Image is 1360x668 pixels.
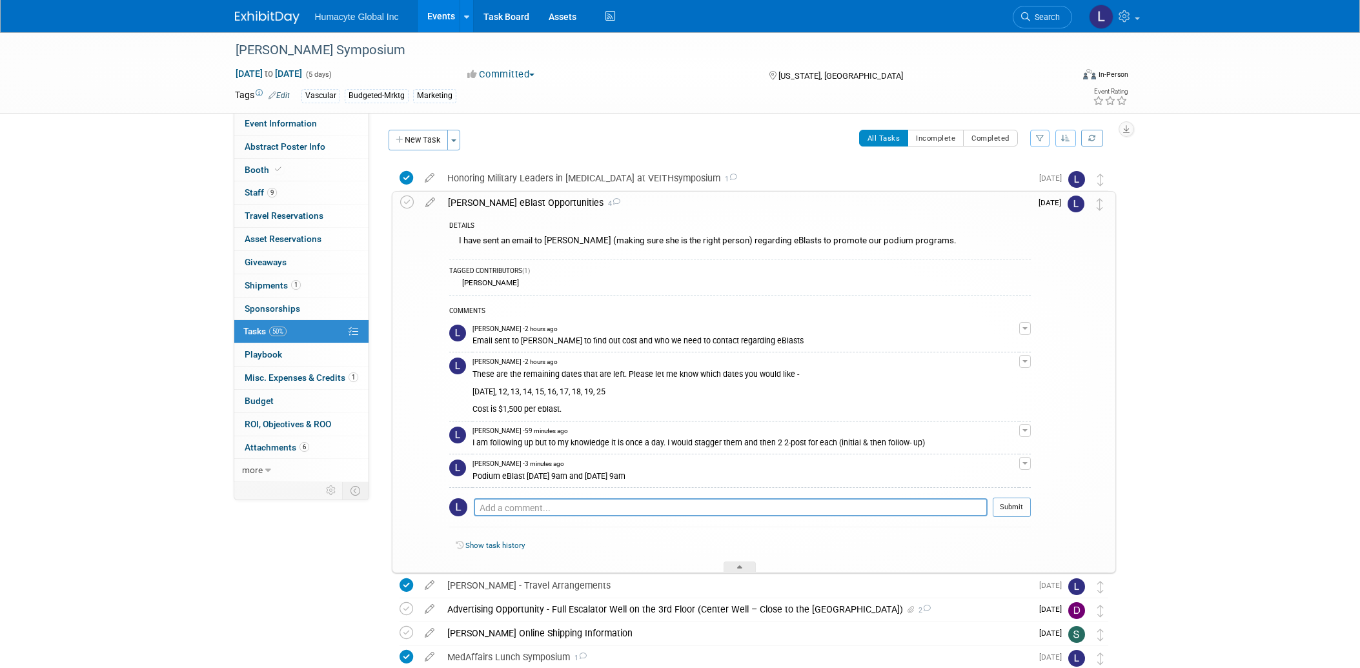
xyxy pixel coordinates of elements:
[1093,88,1128,95] div: Event Rating
[449,325,466,341] img: Linda Hamilton
[1039,605,1068,614] span: [DATE]
[245,396,274,406] span: Budget
[1039,581,1068,590] span: [DATE]
[234,390,369,412] a: Budget
[231,39,1053,62] div: [PERSON_NAME] Symposium
[234,274,369,297] a: Shipments1
[245,349,282,359] span: Playbook
[570,654,587,662] span: 1
[1068,650,1085,667] img: Linda Hamilton
[245,442,309,452] span: Attachments
[245,141,325,152] span: Abstract Poster Info
[1039,174,1068,183] span: [DATE]
[1013,6,1072,28] a: Search
[472,427,568,436] span: [PERSON_NAME] - 59 minutes ago
[1068,626,1085,643] img: Sam Cashion
[301,89,340,103] div: Vascular
[449,221,1031,232] div: DETAILS
[465,541,525,550] a: Show task history
[1068,602,1085,619] img: Domenique Sanderson
[245,372,358,383] span: Misc. Expenses & Credits
[234,112,369,135] a: Event Information
[472,334,1019,346] div: Email sent to [PERSON_NAME] to find out cost and who we need to contact regarding eBlasts
[245,118,317,128] span: Event Information
[234,436,369,459] a: Attachments6
[234,251,369,274] a: Giveaways
[472,367,1019,414] div: These are the remaining dates that are left. Please let me know which dates you would like - [DAT...
[389,130,448,150] button: New Task
[917,606,931,614] span: 2
[242,465,263,475] span: more
[1068,196,1084,212] img: Linda Hamilton
[441,574,1031,596] div: [PERSON_NAME] - Travel Arrangements
[305,70,332,79] span: (5 days)
[269,327,287,336] span: 50%
[441,622,1031,644] div: [PERSON_NAME] Online Shipping Information
[449,267,1031,278] div: TAGGED CONTRIBUTORS
[345,89,409,103] div: Budgeted-Mrktg
[1097,605,1104,617] i: Move task
[234,205,369,227] a: Travel Reservations
[234,413,369,436] a: ROI, Objectives & ROO
[234,367,369,389] a: Misc. Expenses & Credits1
[320,482,343,499] td: Personalize Event Tab Strip
[1068,578,1085,595] img: Linda Hamilton
[449,305,1031,319] div: COMMENTS
[1097,198,1103,210] i: Move task
[449,358,466,374] img: Linda Hamilton
[472,460,564,469] span: [PERSON_NAME] - 3 minutes ago
[267,188,277,197] span: 9
[908,130,964,147] button: Incomplete
[275,166,281,173] i: Booth reservation complete
[1097,629,1104,641] i: Move task
[291,280,301,290] span: 1
[245,187,277,197] span: Staff
[449,498,467,516] img: Linda Hamilton
[859,130,909,147] button: All Tasks
[1039,653,1068,662] span: [DATE]
[418,172,441,184] a: edit
[522,267,530,274] span: (1)
[472,436,1019,448] div: I am following up but to my knowledge it is once a day. I would stagger them and then 2 2-post fo...
[778,71,903,81] span: [US_STATE], [GEOGRAPHIC_DATA]
[472,325,558,334] span: [PERSON_NAME] - 2 hours ago
[418,580,441,591] a: edit
[472,469,1019,481] div: Podium eBlast [DATE] 9am and [DATE] 9am
[234,459,369,481] a: more
[342,482,369,499] td: Toggle Event Tabs
[1083,69,1096,79] img: Format-Inperson.png
[235,88,290,103] td: Tags
[1068,171,1085,188] img: Linda Hamilton
[418,651,441,663] a: edit
[449,427,466,443] img: Linda Hamilton
[234,343,369,366] a: Playbook
[449,232,1031,252] div: I have sent an email to [PERSON_NAME] (making sure she is the right person) regarding eBlasts to ...
[234,320,369,343] a: Tasks50%
[993,498,1031,517] button: Submit
[1039,198,1068,207] span: [DATE]
[349,372,358,382] span: 1
[449,460,466,476] img: Linda Hamilton
[234,181,369,204] a: Staff9
[441,192,1031,214] div: [PERSON_NAME] eBlast Opportunities
[459,278,519,287] div: [PERSON_NAME]
[441,646,1031,668] div: MedAffairs Lunch Symposium
[263,68,275,79] span: to
[996,67,1129,86] div: Event Format
[269,91,290,100] a: Edit
[315,12,399,22] span: Humacyte Global Inc
[234,159,369,181] a: Booth
[1089,5,1113,29] img: Linda Hamilton
[1081,130,1103,147] a: Refresh
[1039,629,1068,638] span: [DATE]
[245,234,321,244] span: Asset Reservations
[245,280,301,290] span: Shipments
[245,419,331,429] span: ROI, Objectives & ROO
[1097,581,1104,593] i: Move task
[245,165,284,175] span: Booth
[235,68,303,79] span: [DATE] [DATE]
[1098,70,1128,79] div: In-Person
[245,210,323,221] span: Travel Reservations
[419,197,441,208] a: edit
[234,298,369,320] a: Sponsorships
